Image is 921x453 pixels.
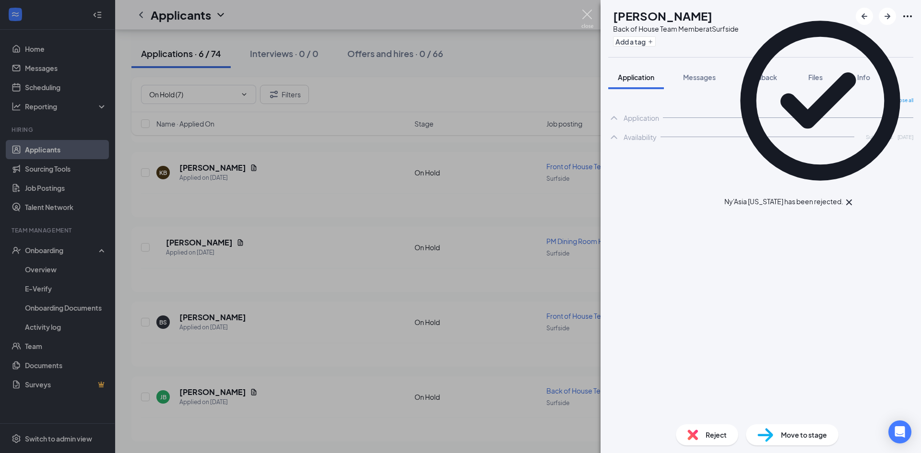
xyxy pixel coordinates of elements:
[613,36,656,46] button: PlusAdd a tag
[613,8,712,24] h1: [PERSON_NAME]
[724,5,916,197] svg: CheckmarkCircle
[706,430,727,440] span: Reject
[724,197,843,208] div: Ny'Asia [US_STATE] has been rejected.
[624,113,659,123] div: Application
[613,24,739,34] div: Back of House Team Member at Surfside
[608,131,620,143] svg: ChevronUp
[608,112,620,124] svg: ChevronUp
[648,39,653,45] svg: Plus
[683,73,716,81] span: Messages
[888,420,911,443] div: Open Intercom Messenger
[618,73,654,81] span: Application
[624,132,657,142] div: Availability
[781,430,827,440] span: Move to stage
[843,197,855,208] svg: Cross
